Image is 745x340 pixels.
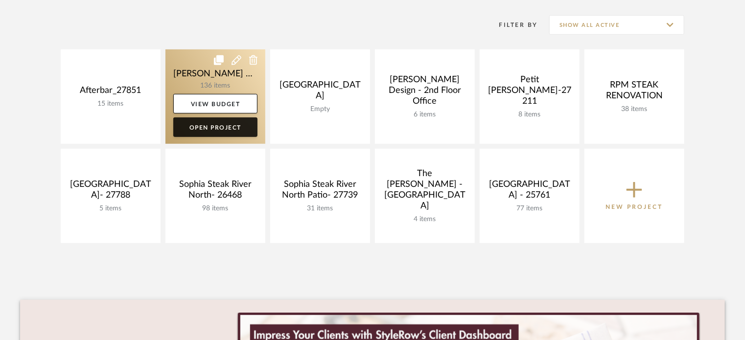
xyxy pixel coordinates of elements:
div: [GEOGRAPHIC_DATA] - 25761 [488,179,572,204]
div: Sophia Steak River North Patio- 27739 [278,179,362,204]
div: 38 items [592,105,676,113]
div: Filter By [487,20,538,30]
button: New Project [584,149,684,243]
div: [GEOGRAPHIC_DATA] [278,80,362,105]
div: 4 items [383,215,467,224]
div: [PERSON_NAME] Design - 2nd Floor Office [383,74,467,111]
div: Empty [278,105,362,113]
div: 6 items [383,111,467,119]
div: Petit [PERSON_NAME]-27211 [488,74,572,111]
div: [GEOGRAPHIC_DATA]- 27788 [69,179,153,204]
div: 5 items [69,204,153,213]
div: The [PERSON_NAME] - [GEOGRAPHIC_DATA] [383,168,467,215]
a: Open Project [173,117,257,137]
div: Sophia Steak River North- 26468 [173,179,257,204]
div: 98 items [173,204,257,213]
div: 15 items [69,100,153,108]
div: 31 items [278,204,362,213]
div: RPM STEAK RENOVATION [592,80,676,105]
p: New Project [606,202,663,212]
div: 8 items [488,111,572,119]
div: Afterbar_27851 [69,85,153,100]
div: 77 items [488,204,572,213]
a: View Budget [173,94,257,113]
